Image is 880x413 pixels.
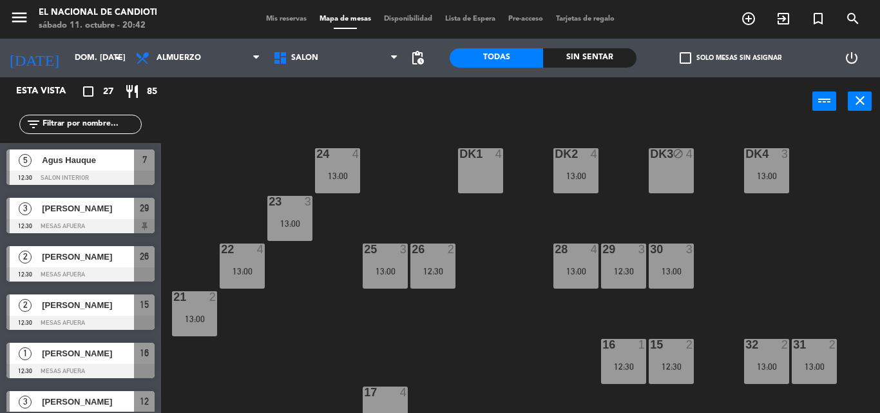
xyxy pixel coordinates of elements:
div: 13:00 [744,171,789,180]
div: DK1 [459,148,460,160]
button: menu [10,8,29,32]
div: 4 [591,244,598,255]
div: 13:00 [553,267,598,276]
span: 85 [147,84,157,99]
span: Lista de Espera [439,15,502,23]
i: search [845,11,861,26]
span: 3 [19,396,32,408]
div: Todas [450,48,543,68]
div: 2 [781,339,789,351]
i: turned_in_not [810,11,826,26]
div: El Nacional de Candioti [39,6,157,19]
div: 31 [793,339,794,351]
span: Tarjetas de regalo [550,15,621,23]
span: 26 [140,249,149,264]
div: 1 [638,339,646,351]
div: 3 [686,244,694,255]
span: Mapa de mesas [313,15,378,23]
span: [PERSON_NAME] [42,395,134,408]
div: 3 [781,148,789,160]
span: [PERSON_NAME] [42,298,134,312]
div: 3 [638,244,646,255]
span: 15 [140,297,149,312]
span: 2 [19,251,32,264]
div: 13:00 [649,267,694,276]
div: 13:00 [363,267,408,276]
div: 13:00 [220,267,265,276]
div: 12:30 [601,267,646,276]
span: Mis reservas [260,15,313,23]
i: menu [10,8,29,27]
span: Pre-acceso [502,15,550,23]
div: 32 [745,339,746,351]
div: 2 [829,339,837,351]
div: 4 [686,148,694,160]
div: 21 [173,291,174,303]
span: SALON [291,53,318,62]
span: 3 [19,202,32,215]
div: 12:30 [601,362,646,371]
div: 3 [400,244,408,255]
div: 13:00 [172,314,217,323]
div: 29 [602,244,603,255]
span: pending_actions [410,50,425,66]
div: 12:30 [410,267,455,276]
div: 13:00 [792,362,837,371]
div: 25 [364,244,365,255]
i: power_input [817,93,832,108]
span: Disponibilidad [378,15,439,23]
div: 4 [352,148,360,160]
div: 2 [686,339,694,351]
span: 12 [140,394,149,409]
div: 13:00 [744,362,789,371]
div: 13:00 [553,171,598,180]
span: [PERSON_NAME] [42,250,134,264]
button: close [848,91,872,111]
span: check_box_outline_blank [680,52,691,64]
span: Agus Hauque [42,153,134,167]
div: 13:00 [315,171,360,180]
span: [PERSON_NAME] [42,347,134,360]
div: 4 [257,244,265,255]
i: crop_square [81,84,96,99]
div: 22 [221,244,222,255]
div: DK4 [745,148,746,160]
div: 2 [209,291,217,303]
i: exit_to_app [776,11,791,26]
div: DK3 [650,148,651,160]
i: restaurant [124,84,140,99]
div: 24 [316,148,317,160]
div: 16 [602,339,603,351]
div: 12:30 [649,362,694,371]
span: Almuerzo [157,53,201,62]
div: sábado 11. octubre - 20:42 [39,19,157,32]
span: [PERSON_NAME] [42,202,134,215]
span: 5 [19,154,32,167]
span: 2 [19,299,32,312]
div: 15 [650,339,651,351]
span: 1 [19,347,32,360]
span: 16 [140,345,149,361]
span: 29 [140,200,149,216]
input: Filtrar por nombre... [41,117,141,131]
i: add_circle_outline [741,11,756,26]
i: arrow_drop_down [110,50,126,66]
div: 2 [448,244,455,255]
i: power_settings_new [844,50,859,66]
div: 4 [495,148,503,160]
span: 7 [142,152,147,168]
div: 4 [400,387,408,398]
i: block [673,148,684,159]
label: Solo mesas sin asignar [680,52,781,64]
div: 13:00 [267,219,312,228]
div: Esta vista [6,84,93,99]
div: Sin sentar [543,48,636,68]
div: 4 [591,148,598,160]
i: filter_list [26,117,41,132]
div: 3 [305,196,312,207]
button: power_input [812,91,836,111]
div: 17 [364,387,365,398]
